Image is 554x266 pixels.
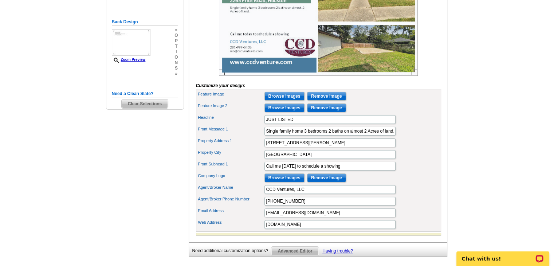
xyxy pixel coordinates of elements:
span: Clear Selections [122,99,168,108]
span: n [174,60,178,66]
h5: Need a Clean Slate? [112,90,178,97]
span: Advanced Editor [271,247,318,255]
span: o [174,55,178,60]
input: Remove Image [307,103,346,112]
label: Headline [198,114,264,121]
label: Company Logo [198,173,264,179]
label: Feature Image [198,91,264,97]
input: Browse Images [264,92,304,101]
i: Customize your design: [196,83,245,88]
span: » [174,27,178,33]
a: Advanced Editor [271,246,319,256]
label: Agent/Broker Name [198,184,264,191]
span: t [174,44,178,49]
label: Email Address [198,208,264,214]
input: Remove Image [307,173,346,182]
label: Property Address 1 [198,138,264,144]
input: Browse Images [264,173,304,182]
a: Having trouble? [322,249,353,254]
span: o [174,33,178,38]
input: Browse Images [264,103,304,112]
a: Zoom Preview [112,58,146,62]
iframe: LiveChat chat widget [452,243,554,266]
label: Web Address [198,219,264,226]
img: small-thumb.jpg [112,29,150,56]
span: » [174,71,178,77]
label: Front Subhead 1 [198,161,264,167]
span: s [174,66,178,71]
span: i [174,49,178,55]
div: Need additional customization options? [192,246,271,255]
span: p [174,38,178,44]
input: Remove Image [307,92,346,101]
label: Front Message 1 [198,126,264,132]
h5: Back Design [112,19,178,26]
label: Property City [198,149,264,156]
label: Agent/Broker Phone Number [198,196,264,202]
label: Feature Image 2 [198,103,264,109]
